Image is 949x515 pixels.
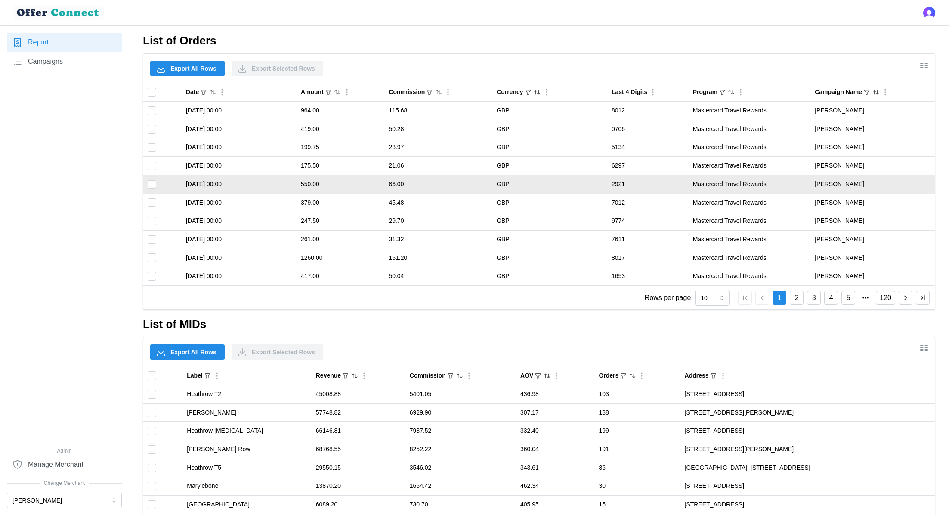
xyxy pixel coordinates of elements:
td: 191 [594,440,680,459]
input: Toggle select row [148,482,156,490]
p: Rows per page [645,293,691,303]
td: 379.00 [297,194,384,212]
div: Amount [301,87,324,97]
td: 5401.05 [405,385,516,404]
input: Toggle select row [148,500,156,509]
td: 550.00 [297,175,384,194]
td: 66.00 [384,175,492,194]
button: Column Actions [637,371,646,381]
td: Heathrow [MEDICAL_DATA] [182,422,311,440]
button: Export Selected Rows [232,344,323,360]
div: Program [693,87,718,97]
td: [PERSON_NAME] [810,157,935,175]
h2: List of Orders [143,33,935,48]
span: Export All Rows [170,61,216,76]
td: GBP [492,212,607,231]
td: Mastercard Travel Rewards [689,194,811,212]
button: Column Actions [552,371,561,381]
button: Export All Rows [150,344,225,360]
input: Toggle select row [148,217,156,225]
td: 175.50 [297,157,384,175]
input: Toggle select row [148,198,156,207]
input: Toggle select row [148,253,156,262]
td: 7012 [607,194,689,212]
td: 29.70 [384,212,492,231]
button: 4 [824,291,838,305]
button: Sort by Revenue descending [351,372,359,380]
td: [PERSON_NAME] [182,403,311,422]
button: Sort by Commission descending [435,88,442,96]
span: Export Selected Rows [252,61,315,76]
button: Column Actions [718,371,728,381]
td: GBP [492,230,607,249]
td: 2921 [607,175,689,194]
td: [PERSON_NAME] [810,267,935,285]
button: Sort by Campaign Name ascending [872,88,880,96]
td: Mastercard Travel Rewards [689,212,811,231]
td: [STREET_ADDRESS] [680,422,935,440]
td: [PERSON_NAME] [810,102,935,120]
td: 8252.22 [405,440,516,459]
img: 's logo [923,7,935,19]
td: 199.75 [297,138,384,157]
input: Toggle select all [148,88,156,97]
td: [PERSON_NAME] [810,120,935,138]
button: Column Actions [648,87,658,97]
td: [DATE] 00:00 [182,138,297,157]
td: [STREET_ADDRESS] [680,496,935,514]
td: Heathrow T5 [182,459,311,477]
td: 5134 [607,138,689,157]
td: 307.17 [516,403,595,422]
button: Column Actions [217,87,227,97]
td: GBP [492,249,607,267]
td: 31.32 [384,230,492,249]
td: [DATE] 00:00 [182,230,297,249]
input: Toggle select row [148,272,156,281]
td: 6089.20 [312,496,405,514]
button: Sort by Currency ascending [533,88,541,96]
span: Export Selected Rows [252,345,315,359]
button: Column Actions [443,87,453,97]
td: 1260.00 [297,249,384,267]
td: 86 [594,459,680,477]
td: 7611 [607,230,689,249]
td: 23.97 [384,138,492,157]
td: 3546.02 [405,459,516,477]
button: Column Actions [359,371,369,381]
button: Export Selected Rows [232,61,323,76]
div: Date [186,87,199,97]
td: GBP [492,120,607,138]
td: Mastercard Travel Rewards [689,267,811,285]
td: Marylebone [182,477,311,496]
td: 15 [594,496,680,514]
td: 8017 [607,249,689,267]
td: [PERSON_NAME] [810,138,935,157]
button: Column Actions [736,87,745,97]
td: GBP [492,175,607,194]
img: loyalBe Logo [14,5,103,20]
td: 151.20 [384,249,492,267]
td: [GEOGRAPHIC_DATA] [182,496,311,514]
div: Commission [389,87,425,97]
button: 5 [841,291,855,305]
td: 417.00 [297,267,384,285]
td: 103 [594,385,680,404]
button: Column Actions [881,87,890,97]
td: 6929.90 [405,403,516,422]
td: 405.95 [516,496,595,514]
div: Last 4 Digits [612,87,647,97]
td: 247.50 [297,212,384,231]
td: 419.00 [297,120,384,138]
td: GBP [492,194,607,212]
td: [PERSON_NAME] [810,212,935,231]
input: Toggle select all [148,371,156,380]
button: Sort by Program ascending [727,88,735,96]
button: Show/Hide columns [917,341,931,356]
input: Toggle select row [148,464,156,472]
input: Toggle select row [148,390,156,399]
h2: List of MIDs [143,317,935,332]
td: 360.04 [516,440,595,459]
td: Mastercard Travel Rewards [689,230,811,249]
button: Export All Rows [150,61,225,76]
td: 45.48 [384,194,492,212]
